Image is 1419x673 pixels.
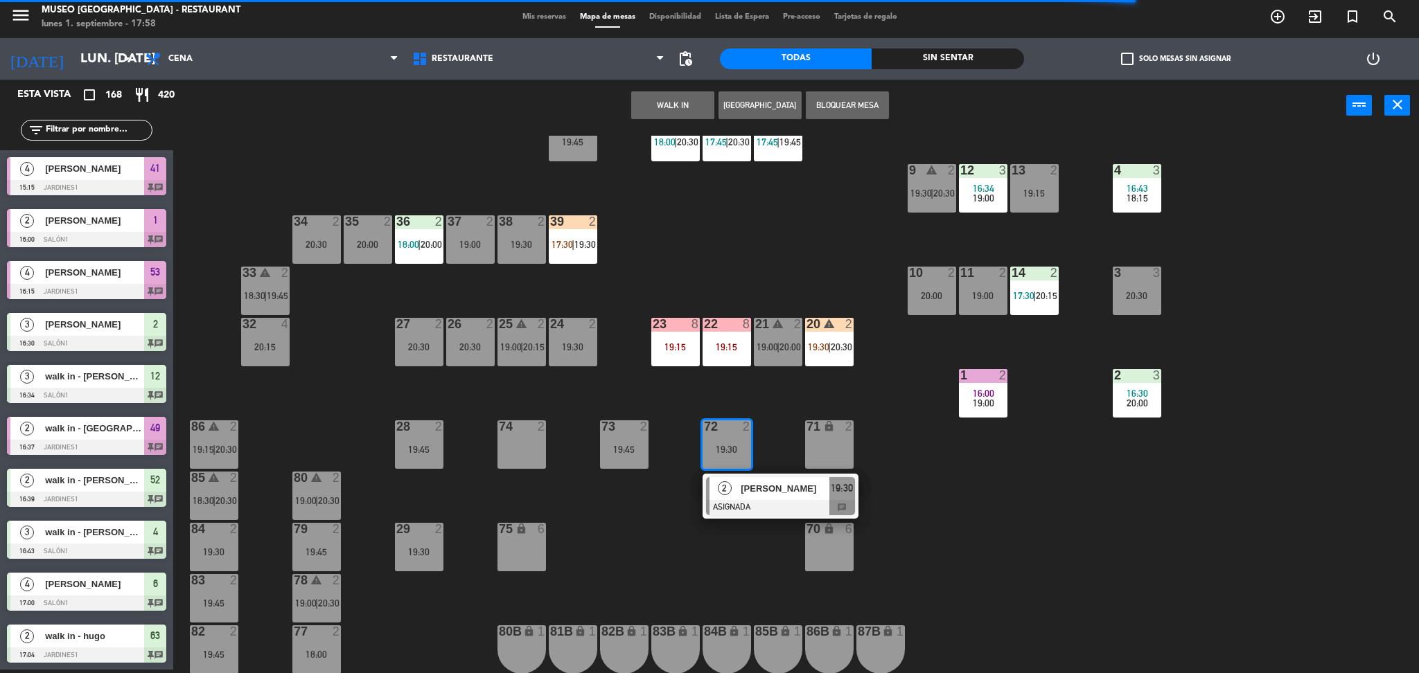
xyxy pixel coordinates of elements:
[20,474,34,487] span: 2
[435,215,443,228] div: 2
[831,341,852,352] span: 20:30
[45,629,144,643] span: walk in - hugo
[158,87,175,103] span: 420
[999,267,1007,279] div: 2
[333,574,341,586] div: 2
[230,574,238,586] div: 2
[703,342,751,352] div: 19:15
[281,318,290,330] div: 4
[728,136,750,147] span: 20:30
[777,136,779,147] span: |
[213,444,215,455] span: |
[779,341,801,352] span: 20:00
[1153,267,1161,279] div: 3
[150,627,160,644] span: 63
[1012,164,1012,177] div: 13
[827,13,904,21] span: Tarjetas de regalo
[515,318,527,330] i: warning
[134,87,150,103] i: restaurant
[421,239,442,250] span: 20:00
[318,598,340,609] span: 20:30
[1121,53,1231,65] label: Solo mesas sin asignar
[882,625,894,637] i: lock
[208,472,220,483] i: warning
[653,318,653,330] div: 23
[573,13,642,21] span: Mapa de mesas
[497,240,546,249] div: 19:30
[150,472,160,488] span: 52
[1153,164,1161,177] div: 3
[295,495,317,506] span: 19:00
[831,480,853,496] span: 19:30
[45,317,144,332] span: [PERSON_NAME]
[315,495,318,506] span: |
[42,3,240,17] div: Museo [GEOGRAPHIC_DATA] - Restaurant
[719,91,802,119] button: [GEOGRAPHIC_DATA]
[691,318,700,330] div: 8
[743,625,751,638] div: 1
[20,629,34,643] span: 2
[190,547,238,557] div: 19:30
[333,215,341,228] div: 2
[153,212,158,228] span: 1
[1127,192,1148,204] span: 18:15
[395,445,443,454] div: 19:45
[728,625,740,637] i: lock
[10,5,31,30] button: menu
[310,472,322,483] i: warning
[776,13,827,21] span: Pre-acceso
[215,444,237,455] span: 20:30
[654,136,676,147] span: 18:00
[845,420,854,433] div: 2
[44,123,152,138] input: Filtrar por nombre...
[808,341,829,352] span: 19:30
[960,369,961,382] div: 1
[677,625,689,637] i: lock
[292,240,341,249] div: 20:30
[823,318,835,330] i: warning
[948,164,956,177] div: 2
[973,192,994,204] span: 19:00
[435,523,443,535] div: 2
[446,240,495,249] div: 19:00
[572,239,574,250] span: |
[295,598,317,609] span: 19:00
[81,87,98,103] i: crop_square
[1389,96,1406,113] i: close
[538,625,546,638] div: 1
[755,625,756,638] div: 85B
[651,342,700,352] div: 19:15
[772,318,784,330] i: warning
[20,266,34,280] span: 4
[315,598,318,609] span: |
[243,267,243,279] div: 33
[552,239,573,250] span: 17:30
[515,13,573,21] span: Mis reservas
[213,495,215,506] span: |
[191,625,192,638] div: 82
[743,318,751,330] div: 8
[105,87,122,103] span: 168
[150,420,160,436] span: 49
[1127,388,1148,399] span: 16:30
[1346,95,1372,116] button: power_input
[1382,8,1398,25] i: search
[523,625,535,637] i: lock
[828,341,831,352] span: |
[190,649,238,659] div: 19:45
[718,481,732,495] span: 2
[395,547,443,557] div: 19:30
[292,649,341,659] div: 18:00
[640,420,649,433] div: 2
[626,625,637,637] i: lock
[538,523,546,535] div: 6
[515,523,527,535] i: lock
[823,420,835,432] i: lock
